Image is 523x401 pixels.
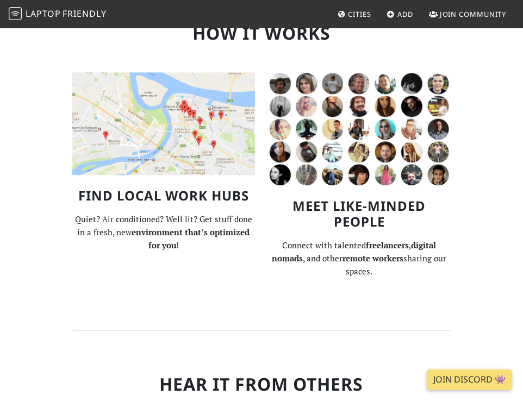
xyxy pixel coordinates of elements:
[72,72,255,175] img: Map of Work-Friendly Locations
[72,188,255,204] h3: Find Local Work Hubs
[9,5,107,24] a: LaptopFriendly LaptopFriendly
[268,239,451,278] p: Connect with talented , , and other sharing our spaces.
[132,227,250,250] strong: environment that’s optimized for you
[72,23,451,43] h2: How it Works
[427,369,512,390] a: Join Discord 👾
[26,8,61,20] span: Laptop
[268,198,451,230] h3: Meet Like-Minded People
[398,9,414,19] span: Add
[348,9,371,19] span: Cities
[268,72,451,185] img: LaptopFriendly Community
[440,9,507,19] span: Join Community
[72,374,451,394] h2: Hear It From Others
[343,253,404,264] strong: remote workers
[383,4,418,24] a: Add
[333,4,376,24] a: Cities
[366,240,409,250] strong: freelancers
[425,4,511,24] a: Join Community
[72,212,255,252] p: Quiet? Air conditioned? Well lit? Get stuff done in a fresh, new !
[63,8,106,20] span: Friendly
[9,7,22,20] img: LaptopFriendly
